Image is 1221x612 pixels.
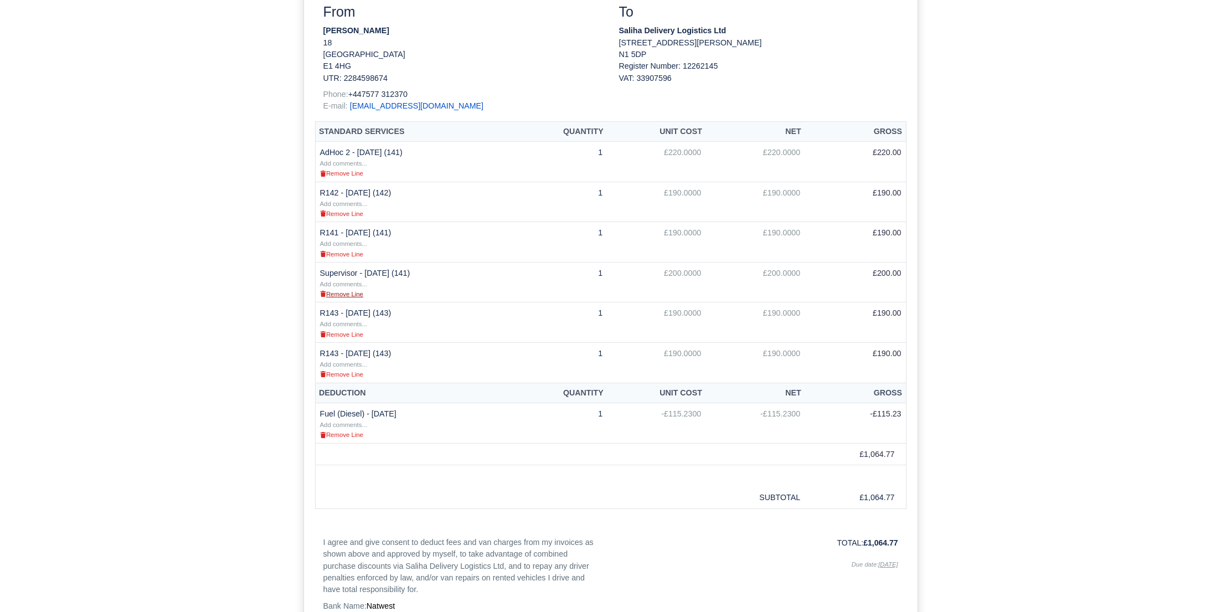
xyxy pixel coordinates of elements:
td: £190.00 [805,222,906,263]
td: £200.0000 [607,262,705,302]
a: Remove Line [320,430,363,439]
td: -£115.23 [805,403,906,444]
td: 1 [513,343,607,383]
p: 18 [323,37,602,49]
th: Gross [805,121,906,142]
a: [EMAIL_ADDRESS][DOMAIN_NAME] [350,101,483,110]
td: £190.00 [805,302,906,343]
small: Add comments... [320,281,367,287]
td: 1 [513,142,607,182]
h3: To [619,4,898,20]
td: £190.0000 [607,222,705,263]
a: Add comments... [320,279,367,288]
small: Remove Line [320,170,363,177]
p: [GEOGRAPHIC_DATA] [323,49,602,60]
td: -£115.2300 [705,403,805,444]
span: Natwest [367,601,395,610]
td: 1 [513,262,607,302]
a: Add comments... [320,359,367,368]
i: Due date: [852,561,898,568]
h3: From [323,4,602,20]
td: £1,064.77 [805,443,906,465]
td: £220.0000 [705,142,805,182]
a: Remove Line [320,249,363,258]
strong: [PERSON_NAME] [323,26,389,35]
p: TOTAL: [619,537,898,549]
td: Fuel (Diesel) - [DATE] [315,403,513,444]
small: Remove Line [320,210,363,217]
td: 1 [513,302,607,343]
td: 1 [513,222,607,263]
a: Remove Line [320,330,363,338]
a: Remove Line [320,209,363,218]
th: Unit Cost [607,383,705,403]
a: Add comments... [320,319,367,328]
p: +447577 312370 [323,89,602,100]
small: Add comments... [320,240,367,247]
small: Remove Line [320,251,363,258]
td: £190.0000 [607,343,705,383]
td: £200.0000 [705,262,805,302]
td: £190.0000 [607,182,705,222]
div: VAT: 33907596 [619,73,898,84]
a: Add comments... [320,239,367,248]
a: Add comments... [320,420,367,429]
th: Net [705,121,805,142]
td: £220.0000 [607,142,705,182]
td: R142 - [DATE] (142) [315,182,513,222]
small: Add comments... [320,321,367,327]
p: I agree and give consent to deduct fees and van charges from my invoices as shown above and appro... [323,537,602,596]
small: Add comments... [320,361,367,368]
td: £190.0000 [705,343,805,383]
td: £190.00 [805,182,906,222]
td: R143 - [DATE] (143) [315,302,513,343]
td: 1 [513,403,607,444]
td: £190.0000 [705,222,805,263]
td: 1 [513,182,607,222]
strong: Saliha Delivery Logistics Ltd [619,26,727,35]
small: Add comments... [320,200,367,207]
small: Remove Line [320,291,363,297]
th: Deduction [315,383,513,403]
th: Unit Cost [607,121,705,142]
td: AdHoc 2 - [DATE] (141) [315,142,513,182]
td: -£115.2300 [607,403,705,444]
p: Bank Name: [323,600,602,612]
td: £190.0000 [607,302,705,343]
small: Remove Line [320,431,363,438]
td: £1,064.77 [805,487,906,508]
a: Add comments... [320,158,367,167]
td: £190.0000 [705,182,805,222]
td: R141 - [DATE] (141) [315,222,513,263]
th: Gross [805,383,906,403]
td: £220.00 [805,142,906,182]
u: [DATE] [878,561,898,568]
small: Remove Line [320,371,363,378]
a: Remove Line [320,369,363,378]
th: Standard Services [315,121,513,142]
p: UTR: 2284598674 [323,73,602,84]
span: Phone: [323,90,348,99]
a: Remove Line [320,168,363,177]
p: N1 5DP [619,49,898,60]
small: Remove Line [320,331,363,338]
td: R143 - [DATE] (143) [315,343,513,383]
td: Supervisor - [DATE] (141) [315,262,513,302]
iframe: Chat Widget [1166,559,1221,612]
td: £190.00 [805,343,906,383]
th: Quantity [513,383,607,403]
strong: £1,064.77 [863,538,898,547]
small: Add comments... [320,160,367,167]
p: E1 4HG [323,60,602,72]
a: Remove Line [320,289,363,298]
td: SUBTOTAL [705,487,805,508]
div: Register Number: 12262145 [611,60,906,84]
span: E-mail: [323,101,348,110]
a: Add comments... [320,199,367,208]
th: Quantity [513,121,607,142]
td: £190.0000 [705,302,805,343]
th: Net [705,383,805,403]
td: £200.00 [805,262,906,302]
small: Add comments... [320,421,367,428]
